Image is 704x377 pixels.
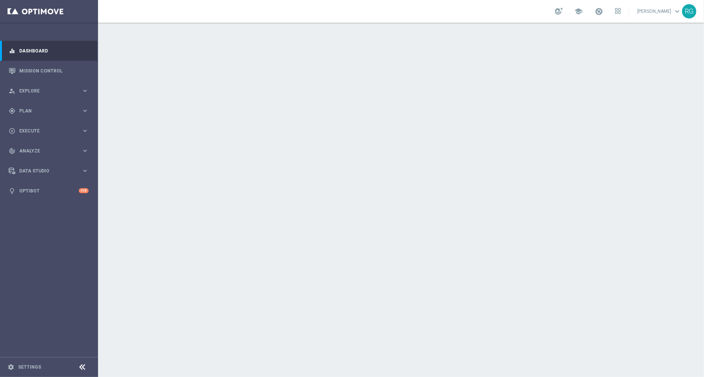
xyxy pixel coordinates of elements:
button: track_changes Analyze keyboard_arrow_right [8,148,89,154]
div: +10 [79,188,89,193]
button: equalizer Dashboard [8,48,89,54]
div: Explore [9,88,81,94]
span: Plan [19,109,81,113]
button: lightbulb Optibot +10 [8,188,89,194]
i: settings [8,364,14,371]
div: Analyze [9,148,81,154]
i: keyboard_arrow_right [81,167,89,174]
div: Mission Control [9,61,89,81]
a: [PERSON_NAME]keyboard_arrow_down [637,6,682,17]
i: keyboard_arrow_right [81,127,89,134]
button: Data Studio keyboard_arrow_right [8,168,89,174]
div: RG [682,4,696,18]
button: gps_fixed Plan keyboard_arrow_right [8,108,89,114]
div: Plan [9,108,81,114]
div: Optibot [9,181,89,201]
i: track_changes [9,148,15,154]
a: Mission Control [19,61,89,81]
span: Analyze [19,149,81,153]
span: Explore [19,89,81,93]
a: Settings [18,365,41,369]
span: school [574,7,583,15]
a: Dashboard [19,41,89,61]
i: equalizer [9,48,15,54]
button: Mission Control [8,68,89,74]
span: Execute [19,129,81,133]
i: keyboard_arrow_right [81,107,89,114]
i: keyboard_arrow_right [81,87,89,94]
div: Dashboard [9,41,89,61]
a: Optibot [19,181,79,201]
i: play_circle_outline [9,128,15,134]
i: lightbulb [9,188,15,194]
div: Data Studio [9,168,81,174]
span: Data Studio [19,169,81,173]
div: Execute [9,128,81,134]
span: keyboard_arrow_down [673,7,681,15]
i: person_search [9,88,15,94]
button: play_circle_outline Execute keyboard_arrow_right [8,128,89,134]
button: person_search Explore keyboard_arrow_right [8,88,89,94]
i: keyboard_arrow_right [81,147,89,154]
i: gps_fixed [9,108,15,114]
